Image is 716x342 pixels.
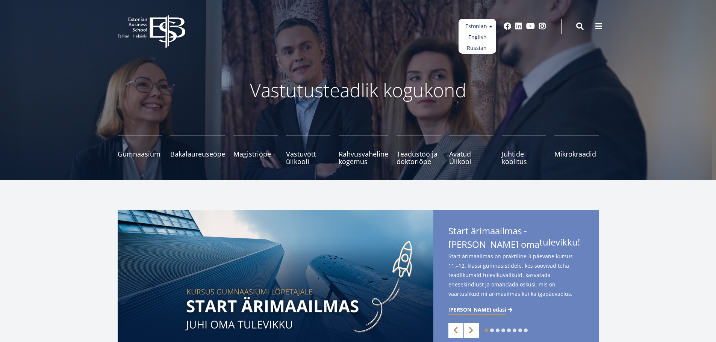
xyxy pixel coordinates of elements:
[448,252,584,298] span: Start ärimaailmas on praktiline 3-päevane kursus 11.–12. klassi gümnasistidele, kes soovivad teha...
[524,328,528,332] a: 8
[397,150,441,165] span: Teadustöö ja doktoriõpe
[339,135,388,165] a: Rahvusvaheline kogemus
[449,150,493,165] span: Avatud Ülikool
[526,23,535,30] a: Youtube
[515,23,522,30] a: Linkedin
[502,150,546,165] span: Juhtide koolitus
[459,32,496,43] a: English
[448,306,514,313] a: [PERSON_NAME] edasi
[459,43,496,54] a: Russian
[513,328,516,332] a: 6
[539,23,546,30] a: Instagram
[518,328,522,332] a: 7
[448,225,584,250] span: Start ärimaailmas - [PERSON_NAME] oma
[118,150,162,158] span: Gümnaasium
[339,150,388,165] span: Rahvusvaheline kogemus
[501,328,505,332] a: 4
[449,135,493,165] a: Avatud Ülikool
[448,323,463,338] a: Previous
[490,328,494,332] a: 2
[170,150,225,158] span: Bakalaureuseõpe
[233,150,278,158] span: Magistriõpe
[539,237,580,248] span: tulevikku!
[507,328,511,332] a: 5
[502,135,546,165] a: Juhtide koolitus
[554,135,599,165] a: Mikrokraadid
[554,150,599,158] span: Mikrokraadid
[397,135,441,165] a: Teadustöö ja doktoriõpe
[286,150,330,165] span: Vastuvõtt ülikooli
[464,323,479,338] a: Next
[170,135,225,165] a: Bakalaureuseõpe
[504,23,511,30] a: Facebook
[448,306,506,313] span: [PERSON_NAME] edasi
[496,328,500,332] a: 3
[233,135,278,165] a: Magistriõpe
[286,135,330,165] a: Vastuvõtt ülikooli
[118,135,162,165] a: Gümnaasium
[484,328,488,332] a: 1
[159,79,557,101] p: Vastutusteadlik kogukond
